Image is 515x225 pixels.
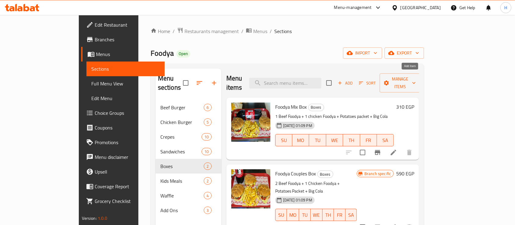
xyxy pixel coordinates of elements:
[289,211,297,219] span: MO
[160,177,204,185] span: Kids Meals
[226,74,242,92] h2: Menu items
[308,104,324,111] div: Boxes
[396,169,414,178] h6: 590 EGP
[295,136,307,145] span: MO
[334,209,345,221] button: FR
[86,76,165,91] a: Full Menu View
[82,214,97,222] span: Version:
[160,192,204,199] div: Waffle
[343,134,360,146] button: TH
[323,209,334,221] button: TH
[81,194,165,208] a: Grocery Checklist
[81,106,165,120] a: Choice Groups
[323,77,335,89] span: Select section
[176,51,190,56] span: Open
[312,136,323,145] span: TU
[292,134,309,146] button: MO
[329,136,341,145] span: WE
[326,134,343,146] button: WE
[318,171,333,178] span: Boxes
[176,50,190,58] div: Open
[345,209,357,221] button: SA
[204,193,211,199] span: 4
[355,78,380,88] span: Sort items
[274,28,292,35] span: Sections
[253,28,267,35] span: Menus
[151,27,424,35] nav: breadcrumb
[504,4,507,11] span: H
[402,145,417,160] button: delete
[204,163,211,170] div: items
[362,171,393,177] span: Branch specific
[275,169,316,178] span: Foodya Couples Box
[202,149,211,155] span: 10
[370,145,385,160] button: Branch-specific-item
[177,27,239,35] a: Restaurants management
[380,73,421,92] button: Manage items
[357,78,377,88] button: Sort
[360,134,377,146] button: FR
[151,46,174,60] span: Foodya
[158,74,183,92] h2: Menu sections
[98,214,107,222] span: 1.0.0
[204,192,211,199] div: items
[91,80,160,87] span: Full Menu View
[301,211,308,219] span: TU
[86,62,165,76] a: Sections
[334,4,372,11] div: Menu-management
[155,129,221,144] div: Crepes10
[81,150,165,164] a: Menu disclaimer
[155,188,221,203] div: Waffle4
[204,177,211,185] div: items
[204,207,211,214] div: items
[155,203,221,218] div: Add Ons3
[160,148,202,155] span: Sandwiches
[377,134,394,146] button: SA
[160,118,204,126] span: Chicken Burger
[155,115,221,129] div: Chicken Burger5
[160,207,204,214] div: Add Ons
[81,164,165,179] a: Upsell
[95,168,160,175] span: Upsell
[390,149,397,156] a: Edit menu item
[184,28,239,35] span: Restaurants management
[249,78,321,88] input: search
[202,148,211,155] div: items
[311,209,323,221] button: WE
[81,47,165,62] a: Menus
[81,32,165,47] a: Branches
[202,134,211,140] span: 10
[281,197,315,203] span: [DATE] 01:09 PM
[309,134,326,146] button: TU
[309,104,324,111] span: Boxes
[231,169,270,208] img: Foodya Couples Box
[160,163,204,170] div: Boxes
[335,78,355,88] button: Add
[81,17,165,32] a: Edit Restaurant
[204,119,211,125] span: 5
[204,178,211,184] span: 2
[385,47,424,59] button: export
[204,118,211,126] div: items
[299,209,311,221] button: TU
[155,98,221,220] nav: Menu sections
[155,159,221,174] div: Boxes2
[81,179,165,194] a: Coverage Report
[95,139,160,146] span: Promotions
[160,133,202,141] span: Crepes
[91,65,160,73] span: Sections
[95,153,160,161] span: Menu disclaimer
[160,104,204,111] span: Beef Burger
[313,211,320,219] span: WE
[385,75,416,91] span: Manage items
[241,28,243,35] li: /
[86,91,165,106] a: Edit Menu
[192,76,207,90] span: Sort sections
[95,36,160,43] span: Branches
[95,197,160,205] span: Grocery Checklist
[379,136,391,145] span: SA
[325,211,332,219] span: TH
[275,102,307,111] span: Foodya Mix Box
[278,136,290,145] span: SU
